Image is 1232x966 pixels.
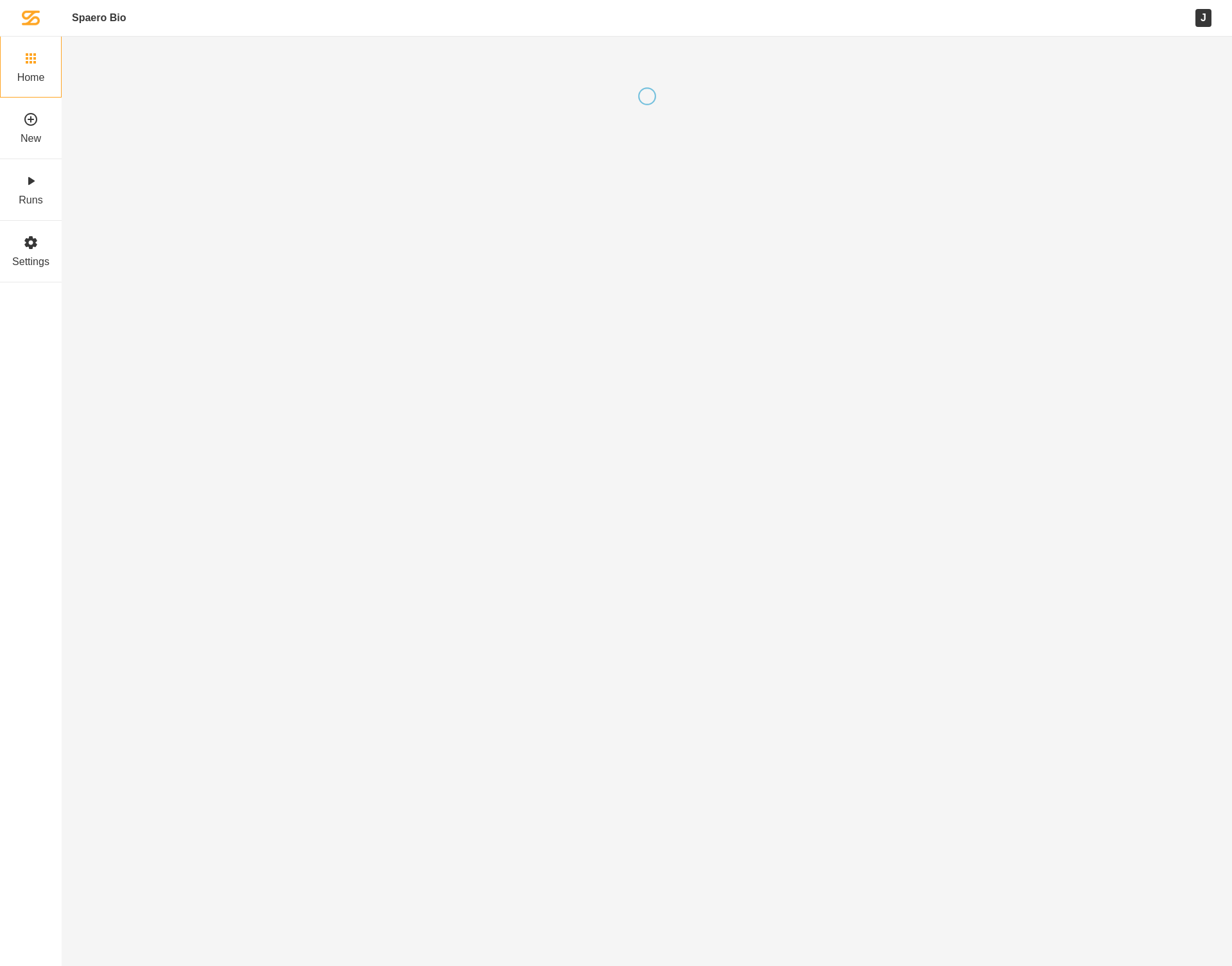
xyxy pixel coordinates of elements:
[72,12,126,24] a: Spaero Bio
[17,71,45,83] label: Home
[19,194,42,206] label: Runs
[21,132,41,144] label: New
[1195,9,1211,26] div: J
[22,9,40,27] img: Spaero logomark
[12,255,49,268] label: Settings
